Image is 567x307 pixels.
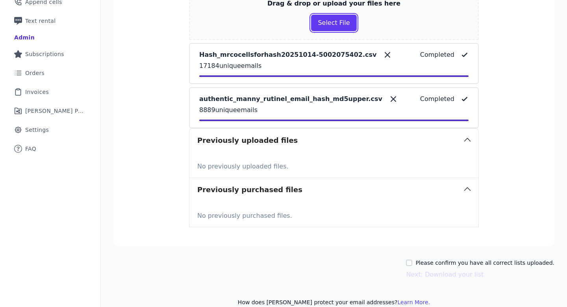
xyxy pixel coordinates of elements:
[25,107,85,115] span: [PERSON_NAME] Performance
[197,184,302,195] h3: Previously purchased files
[420,94,454,104] p: Completed
[25,88,49,96] span: Invoices
[25,126,49,134] span: Settings
[199,105,469,115] p: 8889 unique emails
[6,83,94,101] a: Invoices
[197,159,471,171] p: No previously uploaded files.
[6,45,94,63] a: Subscriptions
[25,50,64,58] span: Subscriptions
[189,129,478,152] button: Previously uploaded files
[25,69,44,77] span: Orders
[199,61,469,71] p: 17184 unique emails
[420,50,454,60] p: Completed
[6,64,94,82] a: Orders
[6,12,94,30] a: Text rental
[311,15,356,31] button: Select File
[199,94,382,104] p: authentic_manny_rutinel_email_hash_md5upper.csv
[415,259,554,267] label: Please confirm you have all correct lists uploaded.
[25,145,36,153] span: FAQ
[406,270,484,279] button: Next: Download your list
[6,140,94,157] a: FAQ
[397,298,430,306] button: Learn More.
[25,17,56,25] span: Text rental
[113,298,554,306] p: How does [PERSON_NAME] protect your email addresses?
[189,178,478,202] button: Previously purchased files
[6,102,94,120] a: [PERSON_NAME] Performance
[197,135,298,146] h3: Previously uploaded files
[199,50,376,60] p: Hash_mrcocellsforhash20251014-5002075402.csv
[197,208,471,221] p: No previously purchased files.
[6,121,94,139] a: Settings
[14,34,35,41] div: Admin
